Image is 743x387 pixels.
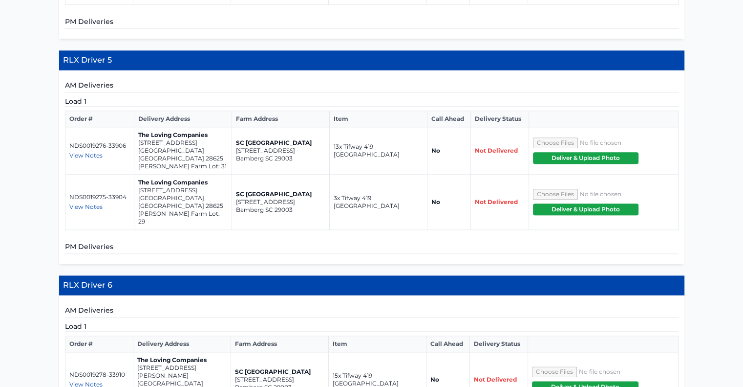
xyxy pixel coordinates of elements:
[231,336,328,352] th: Farm Address
[232,111,330,127] th: Farm Address
[65,96,679,107] h5: Load 1
[65,17,679,29] h5: PM Deliveries
[69,193,130,201] p: NDS0019275-33904
[431,198,440,205] strong: No
[236,147,325,155] p: [STREET_ADDRESS]
[236,198,325,206] p: [STREET_ADDRESS]
[65,80,679,92] h5: AM Deliveries
[138,162,228,170] p: [PERSON_NAME] Farm Lot: 31
[138,139,228,147] p: [STREET_ADDRESS]
[236,155,325,162] p: Bamberg SC 29003
[138,179,228,186] p: The Loving Companies
[426,336,469,352] th: Call Ahead
[330,111,427,127] th: Item
[430,376,439,383] strong: No
[138,186,228,194] p: [STREET_ADDRESS]
[65,111,134,127] th: Order #
[471,111,529,127] th: Delivery Status
[59,50,684,70] h4: RLX Driver 5
[69,152,103,159] span: View Notes
[330,175,427,230] td: 3x Tifway 419 [GEOGRAPHIC_DATA]
[69,371,129,379] p: NDS0019278-33910
[533,204,639,215] button: Deliver & Upload Photo
[138,194,228,210] p: [GEOGRAPHIC_DATA] [GEOGRAPHIC_DATA] 28625
[475,147,518,154] span: Not Delivered
[65,336,133,352] th: Order #
[133,336,231,352] th: Delivery Address
[65,305,679,318] h5: AM Deliveries
[137,364,227,380] p: [STREET_ADDRESS][PERSON_NAME]
[470,336,528,352] th: Delivery Status
[65,321,679,332] h5: Load 1
[474,376,517,383] span: Not Delivered
[235,376,324,384] p: [STREET_ADDRESS]
[138,147,228,162] p: [GEOGRAPHIC_DATA] [GEOGRAPHIC_DATA] 28625
[69,203,103,210] span: View Notes
[65,242,679,254] h5: PM Deliveries
[138,210,228,226] p: [PERSON_NAME] Farm Lot: 29
[235,368,324,376] p: SC [GEOGRAPHIC_DATA]
[475,198,518,205] span: Not Delivered
[138,131,228,139] p: The Loving Companies
[69,142,130,150] p: NDS0019276-33906
[427,111,471,127] th: Call Ahead
[533,152,639,164] button: Deliver & Upload Photo
[137,356,227,364] p: The Loving Companies
[134,111,232,127] th: Delivery Address
[236,139,325,147] p: SC [GEOGRAPHIC_DATA]
[59,275,684,296] h4: RLX Driver 6
[431,147,440,154] strong: No
[236,206,325,214] p: Bamberg SC 29003
[236,190,325,198] p: SC [GEOGRAPHIC_DATA]
[328,336,426,352] th: Item
[330,127,427,175] td: 13x Tifway 419 [GEOGRAPHIC_DATA]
